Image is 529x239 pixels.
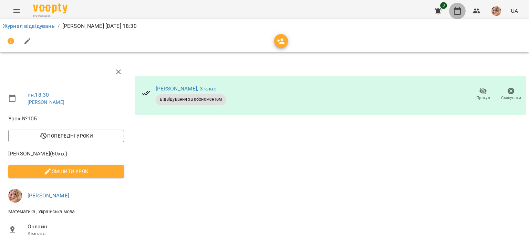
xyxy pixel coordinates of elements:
[156,85,216,92] a: [PERSON_NAME], 3 клас
[28,222,124,231] span: Онлайн
[469,85,497,104] button: Прогул
[8,130,124,142] button: Попередні уроки
[156,96,226,102] span: Відвідування за абонементом
[33,3,68,13] img: Voopty Logo
[28,91,49,98] a: пн , 18:30
[58,22,60,30] li: /
[3,23,55,29] a: Журнал відвідувань
[511,7,518,14] span: UA
[3,22,526,30] nav: breadcrumb
[62,22,137,30] p: [PERSON_NAME] [DATE] 18:30
[14,132,118,140] span: Попередні уроки
[8,115,124,123] span: Урок №105
[497,85,525,104] button: Скасувати
[28,99,64,105] a: [PERSON_NAME]
[476,95,490,101] span: Прогул
[3,205,129,218] li: Математика, Українська мова
[8,189,22,203] img: 9c4c51a4d42acbd288cc1c133c162c1f.jpg
[501,95,521,101] span: Скасувати
[28,192,69,199] a: [PERSON_NAME]
[33,14,68,19] span: For Business
[8,165,124,177] button: Змінити урок
[508,4,521,17] button: UA
[14,167,118,175] span: Змінити урок
[491,6,501,16] img: 9c4c51a4d42acbd288cc1c133c162c1f.jpg
[8,150,124,158] span: [PERSON_NAME] ( 60 хв. )
[28,230,124,237] p: Кімната
[8,3,25,19] button: Menu
[440,2,447,9] span: 3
